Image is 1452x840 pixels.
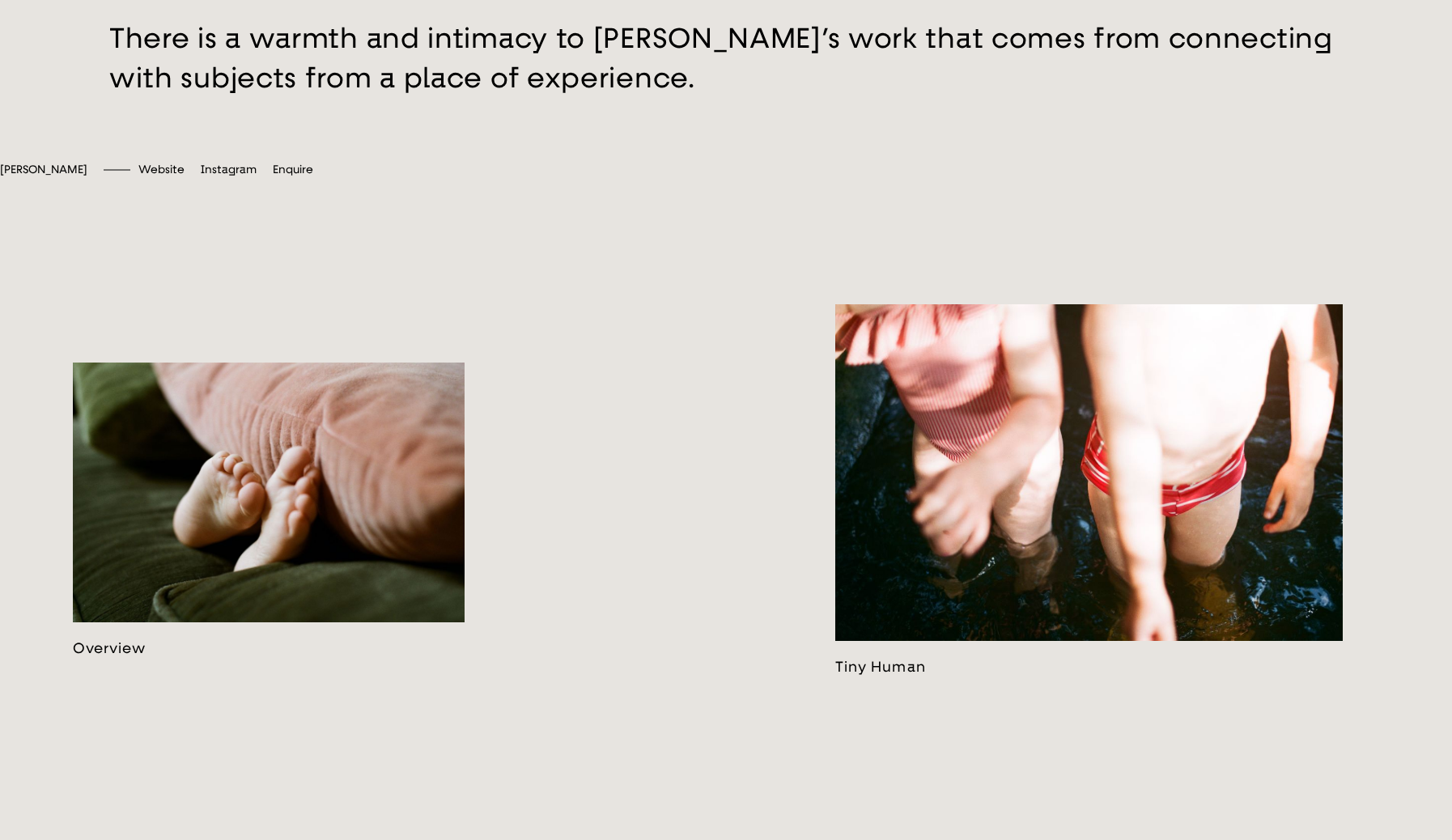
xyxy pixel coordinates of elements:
[138,163,185,176] a: Website[DOMAIN_NAME]
[201,163,257,176] span: Instagram
[273,163,313,176] a: Enquire[EMAIL_ADDRESS][DOMAIN_NAME]
[273,163,313,176] span: Enquire
[201,163,257,176] a: Instagramsophieharristaylor
[138,163,185,176] span: Website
